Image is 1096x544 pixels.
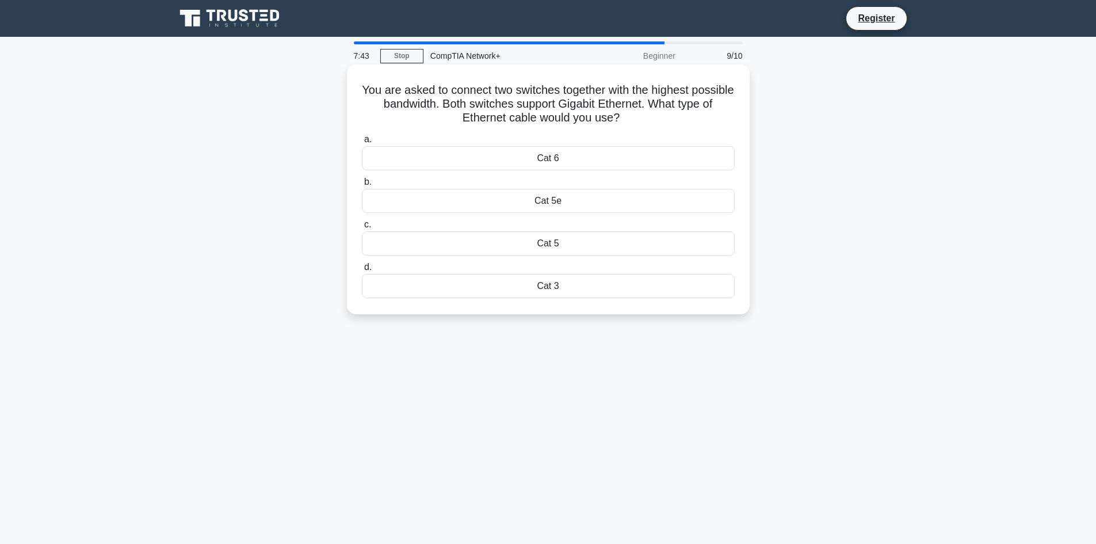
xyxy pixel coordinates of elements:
span: d. [364,262,372,272]
div: Beginner [582,44,682,67]
span: c. [364,219,371,229]
div: CompTIA Network+ [423,44,582,67]
a: Register [851,11,902,25]
h5: You are asked to connect two switches together with the highest possible bandwidth. Both switches... [361,83,736,125]
span: a. [364,134,372,144]
div: Cat 5e [362,189,735,213]
div: Cat 5 [362,231,735,256]
a: Stop [380,49,423,63]
span: b. [364,177,372,187]
div: Cat 6 [362,146,735,170]
div: 7:43 [347,44,380,67]
div: 9/10 [682,44,750,67]
div: Cat 3 [362,274,735,298]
